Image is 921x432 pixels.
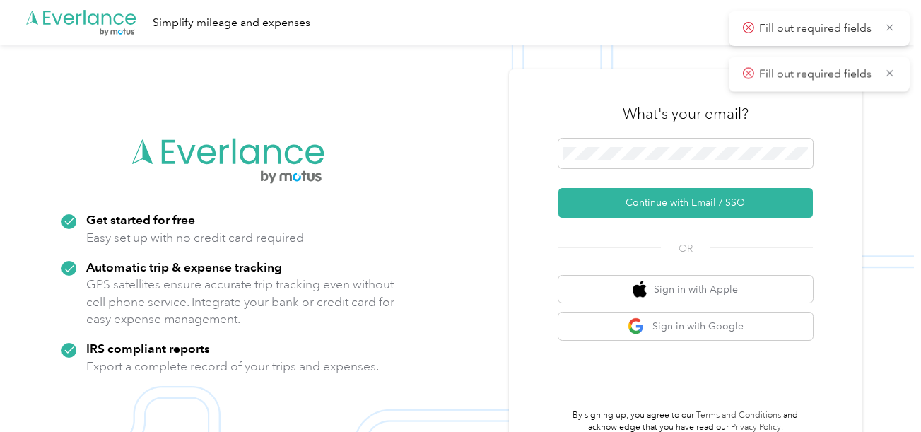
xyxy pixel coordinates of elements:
p: Fill out required fields [759,65,875,83]
strong: IRS compliant reports [86,341,210,356]
iframe: Everlance-gr Chat Button Frame [842,353,921,432]
p: Easy set up with no credit card required [86,229,304,247]
a: Terms and Conditions [696,410,781,421]
strong: Get started for free [86,212,195,227]
button: google logoSign in with Google [558,313,813,340]
span: OR [661,241,710,256]
h3: What's your email? [623,104,749,124]
img: google logo [628,317,645,335]
button: apple logoSign in with Apple [558,276,813,303]
button: Continue with Email / SSO [558,188,813,218]
img: apple logo [633,281,647,298]
strong: Automatic trip & expense tracking [86,259,282,274]
p: GPS satellites ensure accurate trip tracking even without cell phone service. Integrate your bank... [86,276,395,328]
p: Export a complete record of your trips and expenses. [86,358,379,375]
div: Simplify mileage and expenses [153,14,310,32]
p: Fill out required fields [759,20,875,37]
